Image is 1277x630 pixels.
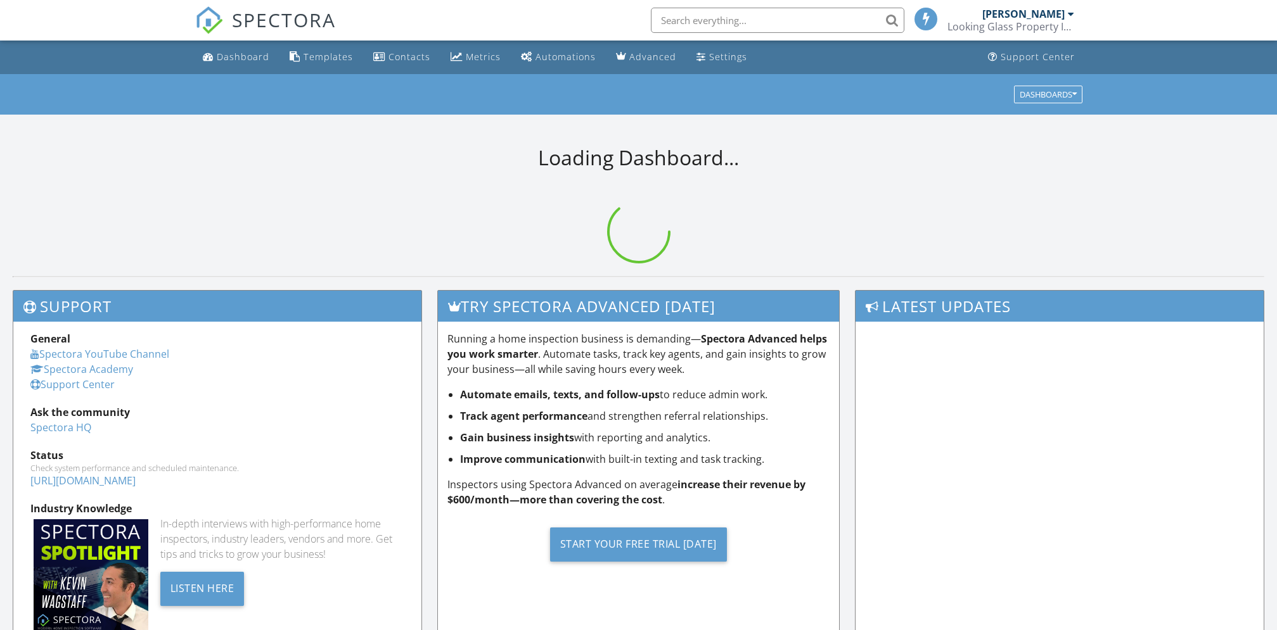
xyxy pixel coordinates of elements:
[466,51,501,63] div: Metrics
[982,8,1065,20] div: [PERSON_NAME]
[460,430,829,445] li: with reporting and analytics.
[460,387,829,402] li: to reduce admin work.
[447,331,829,377] p: Running a home inspection business is demanding— . Automate tasks, track key agents, and gain ins...
[611,46,681,69] a: Advanced
[13,291,421,322] h3: Support
[709,51,747,63] div: Settings
[198,46,274,69] a: Dashboard
[460,409,587,423] strong: Track agent performance
[536,51,596,63] div: Automations
[195,17,336,44] a: SPECTORA
[460,452,586,466] strong: Improve communication
[691,46,752,69] a: Settings
[460,451,829,467] li: with built-in texting and task tracking.
[447,332,827,361] strong: Spectora Advanced helps you work smarter
[195,6,223,34] img: The Best Home Inspection Software - Spectora
[30,332,70,346] strong: General
[217,51,269,63] div: Dashboard
[304,51,353,63] div: Templates
[30,501,404,516] div: Industry Knowledge
[1001,51,1075,63] div: Support Center
[30,377,115,391] a: Support Center
[856,291,1264,322] h3: Latest Updates
[550,527,727,562] div: Start Your Free Trial [DATE]
[368,46,435,69] a: Contacts
[947,20,1074,33] div: Looking Glass Property Inspections, LLC.
[447,477,805,507] strong: increase their revenue by $600/month—more than covering the cost
[438,291,838,322] h3: Try spectora advanced [DATE]
[30,347,169,361] a: Spectora YouTube Channel
[460,387,660,401] strong: Automate emails, texts, and follow-ups
[460,408,829,424] li: and strengthen referral relationships.
[388,51,430,63] div: Contacts
[30,420,91,434] a: Spectora HQ
[285,46,358,69] a: Templates
[651,8,904,33] input: Search everything...
[1014,85,1082,103] button: Dashboards
[30,448,404,463] div: Status
[160,581,245,595] a: Listen Here
[160,572,245,606] div: Listen Here
[232,6,336,33] span: SPECTORA
[516,46,601,69] a: Automations (Basic)
[30,474,136,488] a: [URL][DOMAIN_NAME]
[460,431,574,444] strong: Gain business insights
[1020,90,1077,99] div: Dashboards
[983,46,1080,69] a: Support Center
[446,46,506,69] a: Metrics
[629,51,676,63] div: Advanced
[447,477,829,507] p: Inspectors using Spectora Advanced on average .
[30,362,133,376] a: Spectora Academy
[30,405,404,420] div: Ask the community
[447,517,829,571] a: Start Your Free Trial [DATE]
[160,516,405,562] div: In-depth interviews with high-performance home inspectors, industry leaders, vendors and more. Ge...
[30,463,404,473] div: Check system performance and scheduled maintenance.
